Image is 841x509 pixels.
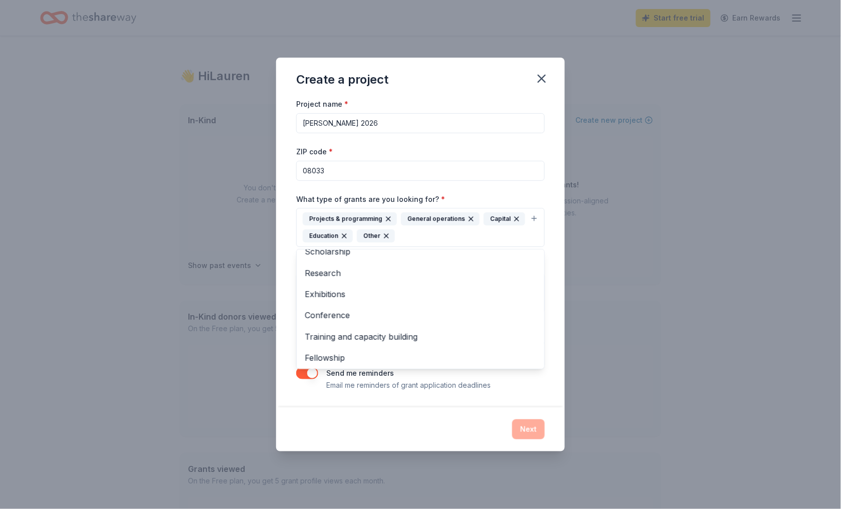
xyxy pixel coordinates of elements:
button: Projects & programmingGeneral operationsCapitalEducationOther [296,208,545,247]
span: Fellowship [305,351,536,364]
div: General operations [401,212,480,225]
div: Other [357,229,395,242]
div: Projects & programmingGeneral operationsCapitalEducationOther [296,249,545,369]
span: Research [305,267,536,280]
span: Exhibitions [305,288,536,301]
span: Scholarship [305,245,536,258]
div: Education [303,229,353,242]
span: Conference [305,309,536,322]
span: Training and capacity building [305,330,536,343]
div: Capital [484,212,525,225]
div: Projects & programming [303,212,397,225]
